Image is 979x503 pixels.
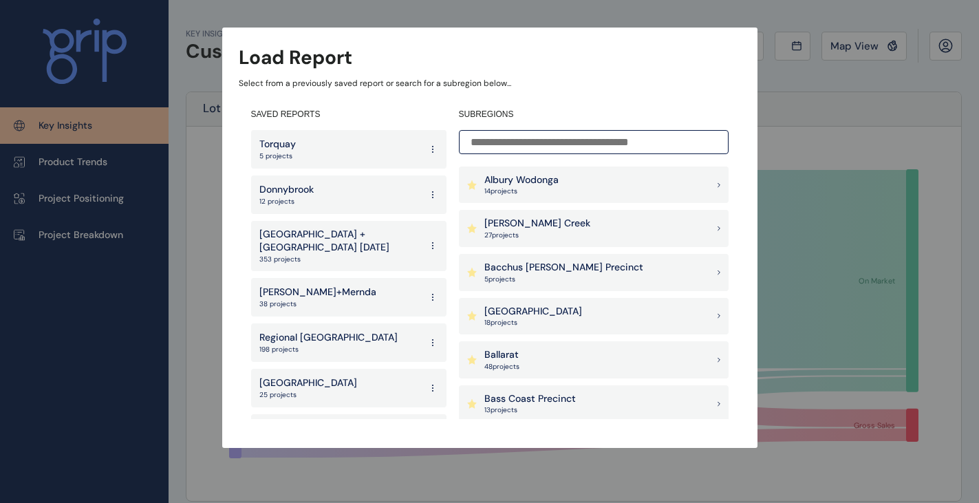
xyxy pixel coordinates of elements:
[259,299,376,309] p: 38 projects
[484,405,576,415] p: 13 project s
[484,186,559,196] p: 14 project s
[484,305,582,319] p: [GEOGRAPHIC_DATA]
[459,109,729,120] h4: SUBREGIONS
[484,217,590,231] p: [PERSON_NAME] Creek
[239,78,741,89] p: Select from a previously saved report or search for a subregion below...
[251,109,447,120] h4: SAVED REPORTS
[259,183,314,197] p: Donnybrook
[484,392,576,406] p: Bass Coast Precinct
[259,390,357,400] p: 25 projects
[259,255,420,264] p: 353 projects
[484,173,559,187] p: Albury Wodonga
[259,345,398,354] p: 198 projects
[484,318,582,328] p: 18 project s
[259,376,357,390] p: [GEOGRAPHIC_DATA]
[259,138,296,151] p: Torquay
[259,197,314,206] p: 12 projects
[259,228,420,255] p: [GEOGRAPHIC_DATA] + [GEOGRAPHIC_DATA] [DATE]
[259,286,376,299] p: [PERSON_NAME]+Mernda
[484,362,519,372] p: 48 project s
[259,151,296,161] p: 5 projects
[484,231,590,240] p: 27 project s
[484,261,643,275] p: Bacchus [PERSON_NAME] Precinct
[484,348,519,362] p: Ballarat
[239,44,352,71] h3: Load Report
[484,275,643,284] p: 5 project s
[259,331,398,345] p: Regional [GEOGRAPHIC_DATA]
